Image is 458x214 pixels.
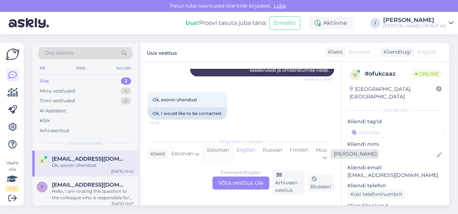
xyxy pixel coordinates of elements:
[365,70,412,78] div: # ofukcaaz
[6,49,19,60] img: Askly Logo
[347,141,444,148] p: Kliendi nimi
[148,138,334,145] div: Valige keel ja vastake
[272,170,305,195] div: Arhiveeri vestlus
[40,117,50,124] div: Kõik
[212,177,269,190] div: Võta vestlus üle
[347,164,444,171] p: Kliendi email
[45,49,73,57] span: Otsi kliente
[121,88,131,95] div: 4
[348,151,435,159] input: Lisa nimi
[6,186,19,192] div: 1 / 3
[40,77,49,85] div: Uus
[185,19,266,27] div: Proovi tasuta juba täna:
[269,16,300,30] button: Emailid
[115,63,133,73] div: Socials
[347,171,444,179] p: [EMAIL_ADDRESS][DOMAIN_NAME]
[331,150,377,158] div: [PERSON_NAME]
[412,70,441,78] span: Online
[271,3,288,9] span: Luba
[171,150,193,158] span: Estonian
[347,182,444,190] p: Kliendi telefon
[347,190,405,199] div: Küsi telefoninumbrit
[347,127,444,138] input: Lisa tag
[203,145,233,163] div: Estonian
[40,127,69,134] div: Arhiveeritud
[353,72,357,77] span: o
[304,77,332,82] span: Nähtud ✓ 10:41
[52,182,127,188] span: ylle.ilves.005@mail.ee
[383,17,446,23] div: [PERSON_NAME]
[347,107,444,113] div: Kliendi info
[40,107,66,115] div: AI Assistent
[112,201,134,206] div: [DATE] 10:27
[325,48,343,56] div: Klient
[147,47,177,57] label: Uus vestlus
[185,19,199,26] b: Uus!
[347,202,444,210] p: Klienditeekond
[370,18,380,28] div: I
[383,23,446,29] div: [PERSON_NAME] GROUP AS
[52,188,134,201] div: Hello, I am routing this question to the colleague who is responsible for this topic. The reply m...
[41,158,44,164] span: k
[40,88,75,95] div: Minu vestlused
[6,160,19,192] div: Vaata siia
[38,63,46,73] div: All
[349,48,371,56] span: Estonian
[221,169,261,176] div: Estonian to English
[150,120,177,125] span: 10:42
[383,17,454,29] a: [PERSON_NAME][PERSON_NAME] GROUP AS
[309,17,353,30] div: Aktiivne
[52,162,134,169] div: Ok, soovin ühendust
[148,150,165,158] div: Klient
[121,97,131,104] div: 0
[153,97,197,102] span: Ok, soovin ühendust
[286,145,312,163] div: Finnish
[69,140,102,146] span: Uued vestlused
[307,174,334,192] div: Blokeeri
[121,77,131,85] div: 2
[75,63,87,73] div: Web
[52,156,127,162] span: krolife@gmail.com
[347,118,444,125] p: Kliendi tag'id
[259,145,286,163] div: Russian
[316,147,327,153] span: Muu
[111,169,134,174] div: [DATE] 10:42
[41,184,44,190] span: y
[40,97,75,104] div: Tiimi vestlused
[233,145,259,163] div: English
[350,85,436,101] div: [GEOGRAPHIC_DATA], [GEOGRAPHIC_DATA]
[148,107,227,120] div: Ok, I would like to be contacted.
[381,48,411,56] div: Klienditugi
[417,48,436,56] span: English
